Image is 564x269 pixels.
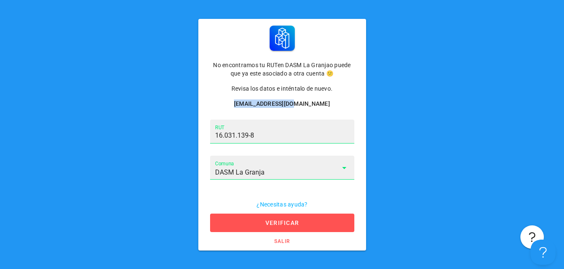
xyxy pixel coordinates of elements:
span: salir [215,238,349,244]
span: verificar [218,219,346,226]
p: No encontramos tu RUT o puede que ya este asociado a otra cuenta 😕 [210,61,354,78]
span: en DASM La Granja [278,62,330,68]
label: Comuna [215,161,234,167]
a: salir [210,235,354,247]
div: [EMAIL_ADDRESS][DOMAIN_NAME] [210,99,354,108]
iframe: Help Scout Beacon - Open [530,240,556,265]
button: ¿Necesitas ayuda? [210,198,354,210]
span: ¿Necesitas ayuda? [215,201,349,208]
button: verificar [210,214,354,232]
label: RUT [215,125,225,131]
p: Revisa los datos e inténtalo de nuevo. [210,84,354,93]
